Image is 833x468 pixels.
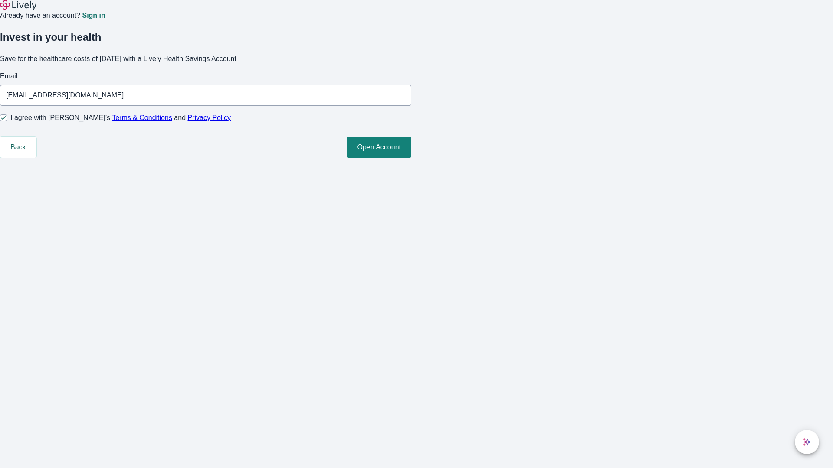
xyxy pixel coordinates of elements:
a: Privacy Policy [188,114,231,121]
svg: Lively AI Assistant [803,438,811,446]
span: I agree with [PERSON_NAME]’s and [10,113,231,123]
button: chat [795,430,819,454]
button: Open Account [347,137,411,158]
a: Sign in [82,12,105,19]
a: Terms & Conditions [112,114,172,121]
